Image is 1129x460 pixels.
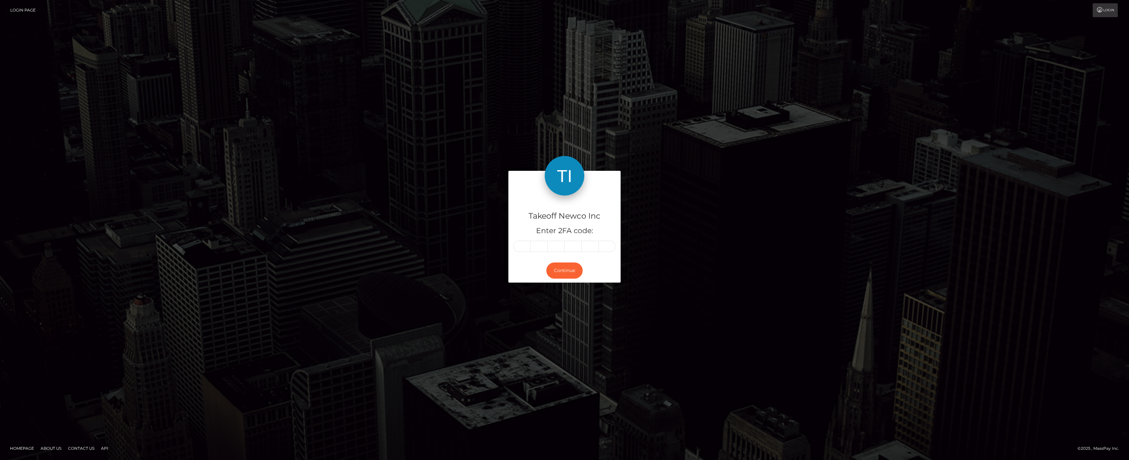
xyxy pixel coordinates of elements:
img: Takeoff Newco Inc [545,156,584,196]
a: About Us [38,443,64,453]
a: Login [1093,3,1118,17]
a: Login Page [10,3,36,17]
a: API [98,443,111,453]
a: Homepage [7,443,37,453]
a: Contact Us [65,443,97,453]
div: © 2025 , MassPay Inc. [1078,445,1124,452]
h4: Takeoff Newco Inc [513,210,616,222]
h5: Enter 2FA code: [513,226,616,236]
button: Continue [546,262,583,279]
